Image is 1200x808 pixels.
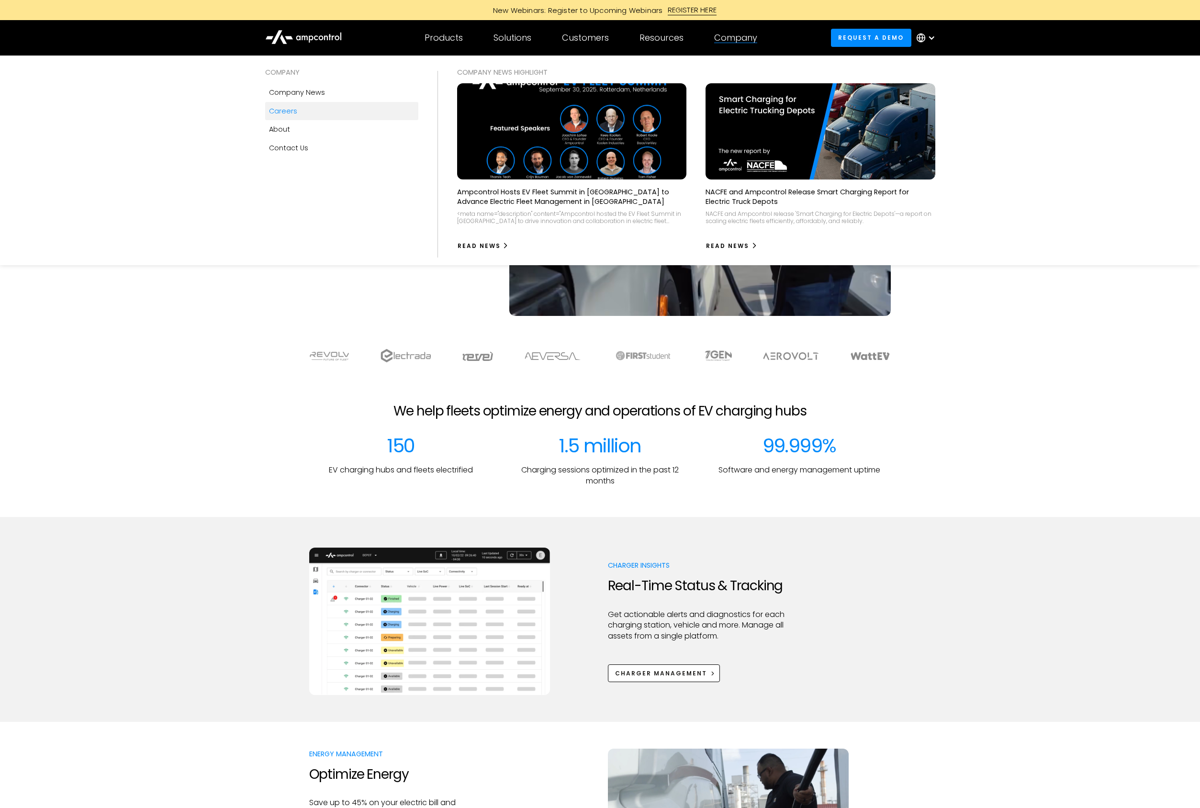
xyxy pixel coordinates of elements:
a: New Webinars: Register to Upcoming WebinarsREGISTER HERE [385,5,816,15]
div: Company [714,33,757,43]
a: Charger Management [608,664,720,682]
div: Products [425,33,463,43]
div: 150 [387,434,415,457]
p: Charging sessions optimized in the past 12 months [508,465,692,486]
div: NACFE and Ampcontrol release 'Smart Charging for Electric Depots'—a report on scaling electric fl... [706,210,935,225]
h2: Real-Time Status & Tracking [608,578,792,594]
a: About [265,120,418,138]
div: <meta name="description" content="Ampcontrol hosted the EV Fleet Summit in [GEOGRAPHIC_DATA] to d... [457,210,687,225]
div: Contact Us [269,143,308,153]
a: Company news [265,83,418,101]
p: Charger Insights [608,561,792,570]
div: Careers [269,106,297,116]
p: EV charging hubs and fleets electrified [329,465,473,475]
div: 1.5 million [559,434,641,457]
h2: Optimize Energy [309,766,493,783]
div: New Webinars: Register to Upcoming Webinars [483,5,668,15]
img: electrada logo [381,349,431,362]
div: COMPANY NEWS Highlight [457,67,935,78]
p: Energy Management [309,749,493,759]
h2: We help fleets optimize energy and operations of EV charging hubs [393,403,806,419]
div: Resources [639,33,684,43]
div: REGISTER HERE [668,5,717,15]
div: Read News [706,242,749,250]
a: Careers [265,102,418,120]
div: Company news [269,87,325,98]
p: Software and energy management uptime [718,465,880,475]
a: Read News [457,238,509,254]
div: Solutions [493,33,531,43]
div: Read News [458,242,501,250]
img: Aerovolt Logo [763,352,819,360]
p: NACFE and Ampcontrol Release Smart Charging Report for Electric Truck Depots [706,187,935,206]
div: COMPANY [265,67,418,78]
img: WattEV logo [850,352,890,360]
a: Read News [706,238,758,254]
div: 99.999% [763,434,836,457]
div: Customers [562,33,609,43]
p: Ampcontrol Hosts EV Fleet Summit in [GEOGRAPHIC_DATA] to Advance Electric Fleet Management in [GE... [457,187,687,206]
div: Charger Management [615,669,707,678]
img: Ampcontrol EV charging management system for on time departure [309,548,550,695]
div: About [269,124,290,135]
a: Contact Us [265,139,418,157]
a: Request a demo [831,29,911,46]
p: Get actionable alerts and diagnostics for each charging station, vehicle and more. Manage all ass... [608,609,792,641]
